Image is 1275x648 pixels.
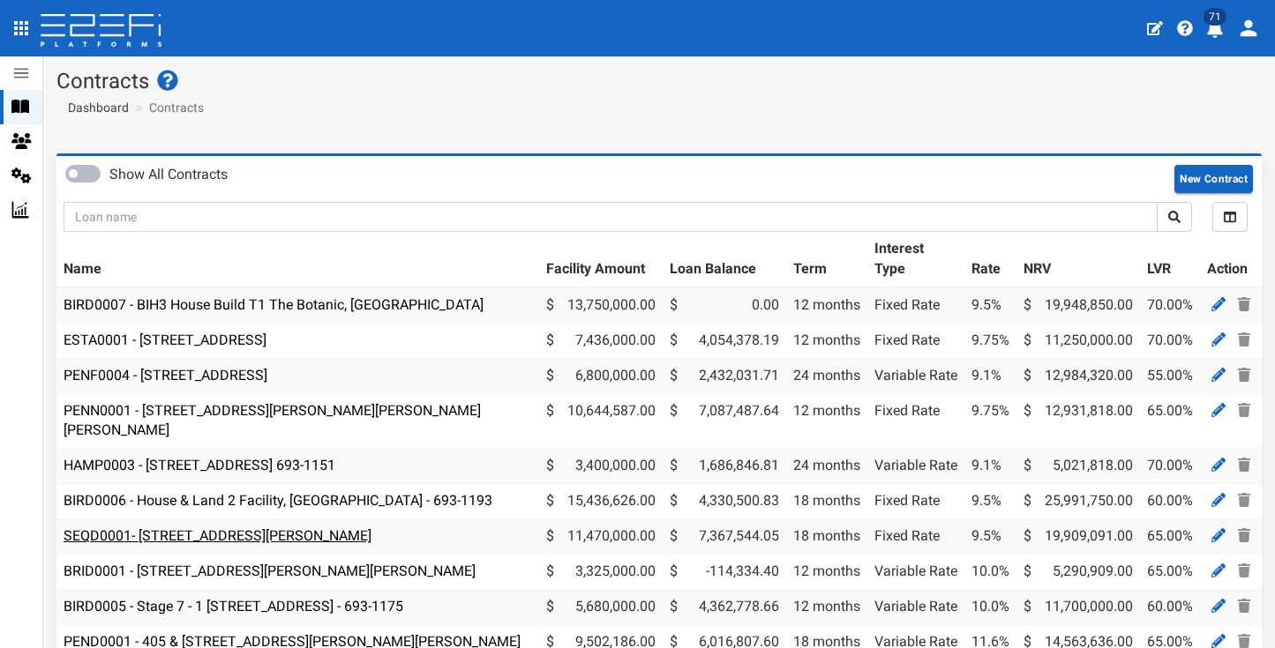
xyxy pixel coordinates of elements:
td: 2,432,031.71 [663,358,786,393]
td: 12,984,320.00 [1016,358,1140,393]
td: 60.00% [1140,484,1200,519]
td: 24 months [786,449,867,484]
td: 9.5% [964,287,1016,323]
td: 9.75% [964,323,1016,358]
td: 4,362,778.66 [663,589,786,624]
a: BRID0001 - [STREET_ADDRESS][PERSON_NAME][PERSON_NAME] [64,562,476,579]
th: Interest Type [867,232,964,287]
td: 5,021,818.00 [1016,449,1140,484]
a: Dashboard [61,99,129,116]
a: Delete Contract [1234,595,1255,617]
th: LVR [1140,232,1200,287]
td: Fixed Rate [867,484,964,519]
input: Loan name [64,202,1158,232]
td: Variable Rate [867,589,964,624]
td: 0.00 [663,287,786,323]
td: 9.75% [964,393,1016,449]
td: 12 months [786,393,867,449]
td: 55.00% [1140,358,1200,393]
td: Variable Rate [867,358,964,393]
td: 18 months [786,484,867,519]
td: Fixed Rate [867,323,964,358]
th: Term [786,232,867,287]
a: BIRD0006 - House & Land 2 Facility, [GEOGRAPHIC_DATA] - 693-1193 [64,492,492,509]
a: HAMP0003 - [STREET_ADDRESS] 693-1151 [64,457,335,473]
td: 10.0% [964,554,1016,589]
li: Contracts [131,99,204,116]
td: Fixed Rate [867,518,964,554]
a: Delete Contract [1234,525,1255,547]
th: Facility Amount [539,232,663,287]
a: Delete Contract [1234,560,1255,582]
td: 1,686,846.81 [663,449,786,484]
td: 65.00% [1140,518,1200,554]
a: Delete Contract [1234,454,1255,476]
td: 5,680,000.00 [539,589,663,624]
td: 6,800,000.00 [539,358,663,393]
td: 3,400,000.00 [539,449,663,484]
td: 4,054,378.19 [663,323,786,358]
span: Dashboard [61,101,129,115]
td: 15,436,626.00 [539,484,663,519]
th: Action [1200,232,1262,287]
a: ESTA0001 - [STREET_ADDRESS] [64,331,266,348]
td: 11,470,000.00 [539,518,663,554]
td: 10.0% [964,589,1016,624]
th: Rate [964,232,1016,287]
td: 12 months [786,589,867,624]
a: Delete Contract [1234,399,1255,421]
a: Delete Contract [1234,489,1255,511]
td: 11,700,000.00 [1016,589,1140,624]
td: 19,909,091.00 [1016,518,1140,554]
td: 9.5% [964,518,1016,554]
td: 19,948,850.00 [1016,287,1140,323]
a: BIRD0007 - BIH3 House Build T1 The Botanic, [GEOGRAPHIC_DATA] [64,296,484,313]
td: 3,325,000.00 [539,554,663,589]
td: 60.00% [1140,589,1200,624]
a: BIRD0005 - Stage 7 - 1 [STREET_ADDRESS] - 693-1175 [64,598,403,614]
td: 70.00% [1140,449,1200,484]
td: 5,290,909.00 [1016,554,1140,589]
h1: Contracts [56,70,1262,93]
td: 65.00% [1140,393,1200,449]
td: 7,367,544.05 [663,518,786,554]
a: PENF0004 - [STREET_ADDRESS] [64,367,267,384]
td: 13,750,000.00 [539,287,663,323]
td: 9.5% [964,484,1016,519]
td: 7,436,000.00 [539,323,663,358]
th: NRV [1016,232,1140,287]
a: Delete Contract [1234,294,1255,316]
td: 10,644,587.00 [539,393,663,449]
td: 9.1% [964,358,1016,393]
td: 12 months [786,554,867,589]
td: 12 months [786,323,867,358]
a: Delete Contract [1234,364,1255,386]
td: Variable Rate [867,449,964,484]
td: 9.1% [964,449,1016,484]
td: 18 months [786,518,867,554]
td: 24 months [786,358,867,393]
th: Name [56,232,539,287]
label: Show All Contracts [109,165,228,185]
td: 70.00% [1140,287,1200,323]
a: SEQD0001- [STREET_ADDRESS][PERSON_NAME] [64,527,371,544]
td: 65.00% [1140,554,1200,589]
td: Fixed Rate [867,393,964,449]
td: 25,991,750.00 [1016,484,1140,519]
a: Delete Contract [1234,329,1255,351]
td: 12,931,818.00 [1016,393,1140,449]
th: Loan Balance [663,232,786,287]
td: 12 months [786,287,867,323]
td: Variable Rate [867,554,964,589]
td: -114,334.40 [663,554,786,589]
td: Fixed Rate [867,287,964,323]
td: 11,250,000.00 [1016,323,1140,358]
td: 70.00% [1140,323,1200,358]
td: 7,087,487.64 [663,393,786,449]
td: 4,330,500.83 [663,484,786,519]
button: New Contract [1174,165,1253,193]
a: PENN0001 - [STREET_ADDRESS][PERSON_NAME][PERSON_NAME][PERSON_NAME] [64,402,481,439]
